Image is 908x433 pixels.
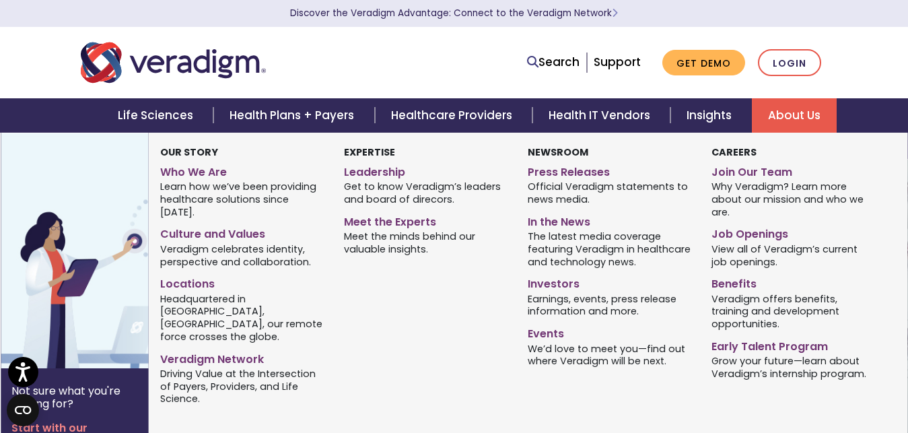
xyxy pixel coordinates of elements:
[344,230,508,256] span: Meet the minds behind our valuable insights.
[711,354,875,380] span: Grow your future—learn about Veradigm’s internship program.
[528,341,691,368] span: We’d love to meet you—find out where Veradigm will be next.
[102,98,213,133] a: Life Sciences
[711,222,875,242] a: Job Openings
[752,98,837,133] a: About Us
[290,7,618,20] a: Discover the Veradigm Advantage: Connect to the Veradigm NetworkLearn More
[528,180,691,206] span: Official Veradigm statements to news media.
[1,133,217,368] img: Vector image of Veradigm’s Story
[160,160,324,180] a: Who We Are
[711,180,875,219] span: Why Veradigm? Learn more about our mission and who we are.
[344,160,508,180] a: Leadership
[213,98,374,133] a: Health Plans + Payers
[11,385,138,410] p: Not sure what you're looking for?
[160,242,324,268] span: Veradigm celebrates identity, perspective and collaboration.
[528,322,691,341] a: Events
[594,54,641,70] a: Support
[662,50,745,76] a: Get Demo
[711,272,875,292] a: Benefits
[528,160,691,180] a: Press Releases
[711,145,757,159] strong: Careers
[344,180,508,206] span: Get to know Veradigm’s leaders and board of direcors.
[532,98,670,133] a: Health IT Vendors
[711,160,875,180] a: Join Our Team
[528,210,691,230] a: In the News
[528,230,691,269] span: The latest media coverage featuring Veradigm in healthcare and technology news.
[527,53,580,71] a: Search
[528,272,691,292] a: Investors
[528,145,588,159] strong: Newsroom
[670,98,752,133] a: Insights
[758,49,821,77] a: Login
[160,347,324,367] a: Veradigm Network
[160,366,324,405] span: Driving Value at the Intersection of Payers, Providers, and Life Science.
[711,335,875,354] a: Early Talent Program
[7,394,39,426] button: Open CMP widget
[375,98,532,133] a: Healthcare Providers
[81,40,266,85] img: Veradigm logo
[711,292,875,331] span: Veradigm offers benefits, training and development opportunities.
[528,292,691,318] span: Earnings, events, press release information and more.
[160,292,324,343] span: Headquartered in [GEOGRAPHIC_DATA], [GEOGRAPHIC_DATA], our remote force crosses the globe.
[160,272,324,292] a: Locations
[344,145,395,159] strong: Expertise
[612,7,618,20] span: Learn More
[344,210,508,230] a: Meet the Experts
[711,242,875,268] span: View all of Veradigm’s current job openings.
[160,180,324,219] span: Learn how we’ve been providing healthcare solutions since [DATE].
[160,145,218,159] strong: Our Story
[160,222,324,242] a: Culture and Values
